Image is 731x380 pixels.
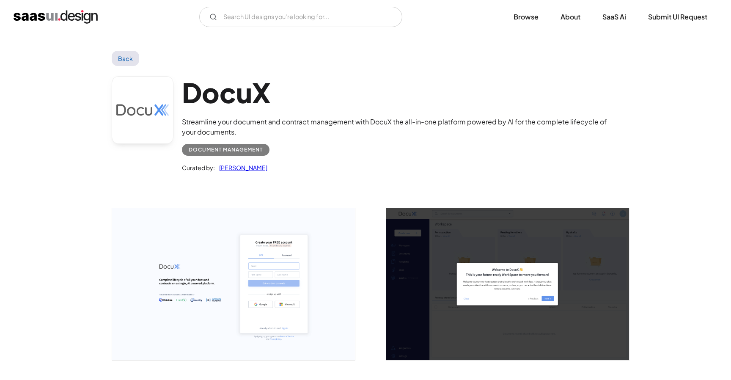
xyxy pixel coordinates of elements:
[14,10,98,24] a: home
[112,208,355,360] a: open lightbox
[199,7,402,27] form: Email Form
[592,8,636,26] a: SaaS Ai
[638,8,717,26] a: Submit UI Request
[503,8,549,26] a: Browse
[550,8,591,26] a: About
[112,208,355,360] img: 649c04d0f44565b924e66df9_Docux%20Signup%20Screen.png
[182,76,619,109] h1: DocuX
[386,208,629,360] a: open lightbox
[182,162,215,173] div: Curated by:
[386,208,629,360] img: 649c04e129ddd0d77ca03f31_Docux%20Welcome%20Screen.png
[112,51,139,66] a: Back
[215,162,267,173] a: [PERSON_NAME]
[182,117,619,137] div: Streamline your document and contract management with DocuX the all-in-one platform powered by AI...
[189,145,263,155] div: Document Management
[199,7,402,27] input: Search UI designs you're looking for...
